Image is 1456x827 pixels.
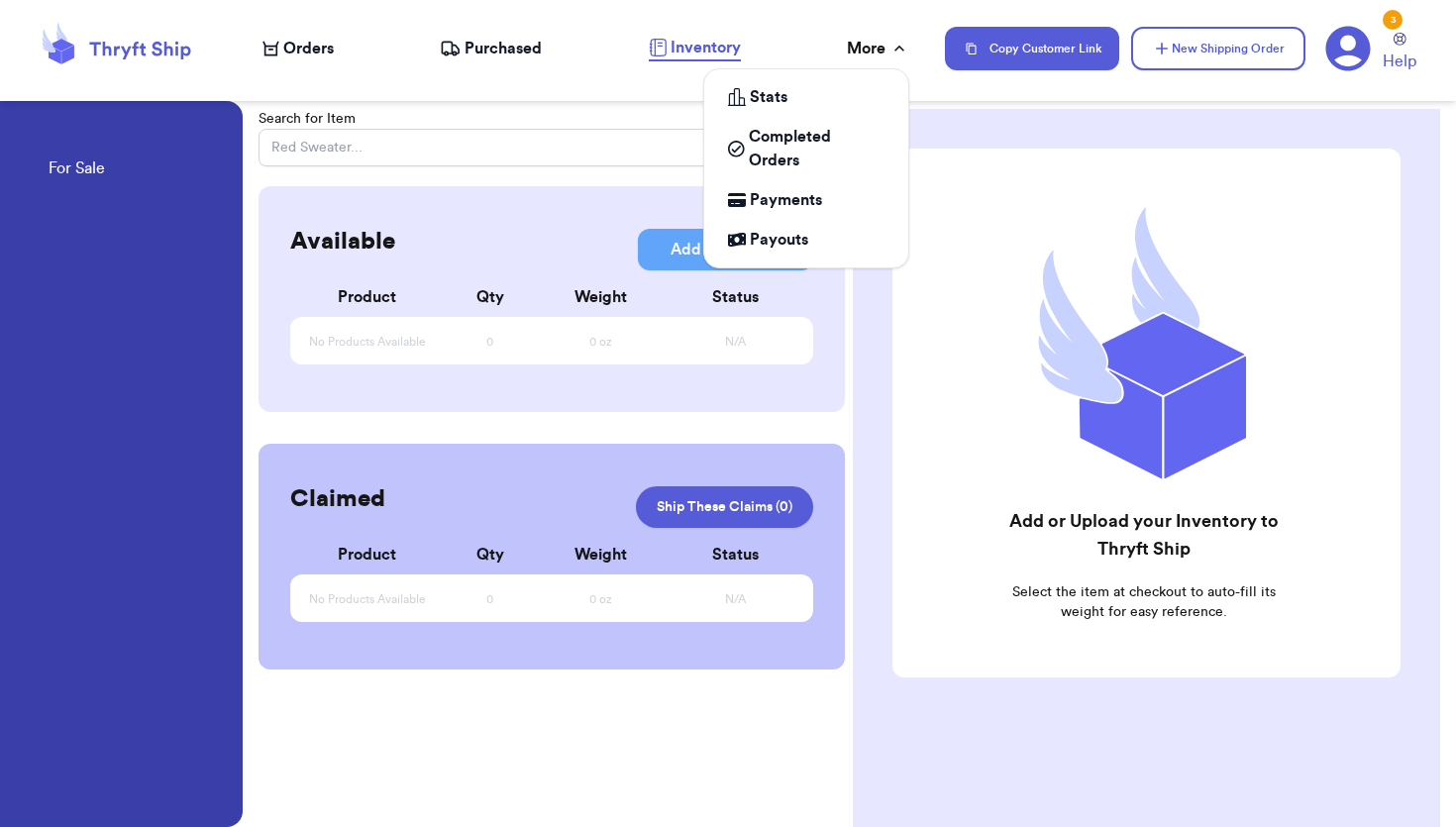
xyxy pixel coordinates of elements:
[429,543,552,567] div: Qty
[712,220,900,259] a: Payouts
[1325,26,1371,71] a: 3
[309,592,426,607] span: No Products Available
[712,180,900,220] a: Payments
[465,37,542,60] span: Purchased
[290,483,385,515] h2: Claimed
[1002,507,1286,563] h2: Add or Upload your Inventory to Thryft Ship
[749,125,884,172] span: Completed Orders
[486,592,493,607] span: 0
[675,543,797,567] div: Status
[306,543,429,567] div: Product
[750,85,787,109] span: Stats
[259,109,845,129] p: Search for Item
[636,486,813,528] a: Ship These Claims (0)
[712,77,900,117] a: Stats
[638,229,813,270] button: Add new Items
[725,592,746,607] span: N/A
[1383,50,1416,73] span: Help
[486,335,493,350] span: 0
[589,592,612,607] span: 0 oz
[528,543,675,567] div: Weight
[750,188,822,212] span: Payments
[306,285,429,309] div: Product
[750,228,808,252] span: Payouts
[675,285,797,309] div: Status
[725,335,746,350] span: N/A
[589,335,612,350] span: 0 oz
[712,117,900,180] a: Completed Orders
[945,27,1119,70] button: Copy Customer Link
[1002,582,1286,622] p: Select the item at checkout to auto-fill its weight for easy reference.
[262,37,334,60] a: Orders
[440,37,542,60] a: Purchased
[49,156,105,184] a: For Sale
[1383,33,1416,73] a: Help
[1383,10,1403,30] div: 3
[309,335,426,350] span: No Products Available
[847,37,909,60] div: More
[290,226,395,258] h2: Available
[649,36,741,61] a: Inventory
[1131,27,1305,70] button: New Shipping Order
[429,285,552,309] div: Qty
[528,285,675,309] div: Weight
[671,36,741,59] span: Inventory
[259,129,845,166] input: Red Sweater...
[283,37,334,60] span: Orders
